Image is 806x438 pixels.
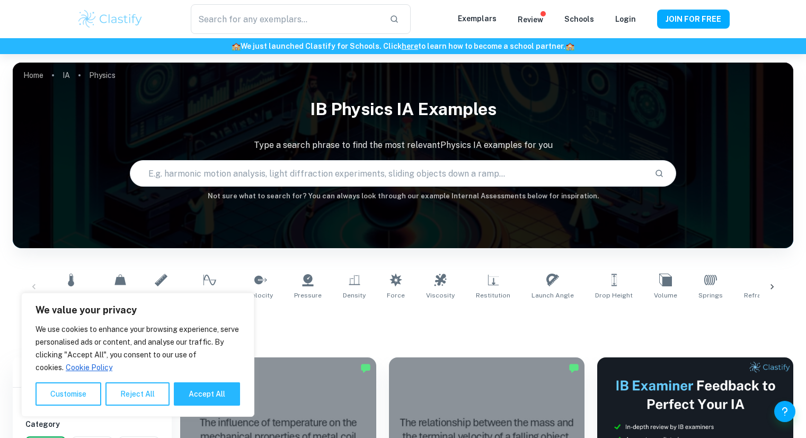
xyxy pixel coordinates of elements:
[294,291,322,300] span: Pressure
[174,382,240,406] button: Accept All
[13,357,172,387] h6: Filter exemplars
[343,291,366,300] span: Density
[13,92,793,126] h1: IB Physics IA examples
[698,291,723,300] span: Springs
[595,291,633,300] span: Drop Height
[744,291,794,300] span: Refractive Index
[387,291,405,300] span: Force
[232,42,241,50] span: 🏫
[150,291,172,300] span: Length
[565,42,574,50] span: 🏫
[63,68,70,83] a: IA
[89,69,116,81] p: Physics
[569,363,579,373] img: Marked
[518,14,543,25] p: Review
[564,15,594,23] a: Schools
[458,13,497,24] p: Exemplars
[36,304,240,317] p: We value your privacy
[2,40,804,52] h6: We just launched Clastify for Schools. Click to learn how to become a school partner.
[615,15,636,23] a: Login
[77,8,144,30] img: Clastify logo
[426,291,455,300] span: Viscosity
[21,293,254,417] div: We value your privacy
[476,291,510,300] span: Restitution
[51,291,91,300] span: Temperature
[13,139,793,152] p: Type a search phrase to find the most relevant Physics IA examples for you
[23,68,43,83] a: Home
[36,382,101,406] button: Customise
[130,159,646,188] input: E.g. harmonic motion analysis, light diffraction experiments, sliding objects down a ramp...
[25,418,159,430] h6: Category
[360,363,371,373] img: Marked
[774,401,795,422] button: Help and Feedback
[191,4,380,34] input: Search for any exemplars...
[532,291,574,300] span: Launch Angle
[402,42,418,50] a: here
[657,10,730,29] button: JOIN FOR FREE
[36,323,240,374] p: We use cookies to enhance your browsing experience, serve personalised ads or content, and analys...
[193,291,227,300] span: Oscillation
[654,291,677,300] span: Volume
[52,313,755,332] h1: All Physics IA Examples
[650,164,668,182] button: Search
[248,291,273,300] span: Velocity
[112,291,129,300] span: Mass
[105,382,170,406] button: Reject All
[13,191,793,202] h6: Not sure what to search for? You can always look through our example Internal Assessments below f...
[65,363,113,372] a: Cookie Policy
